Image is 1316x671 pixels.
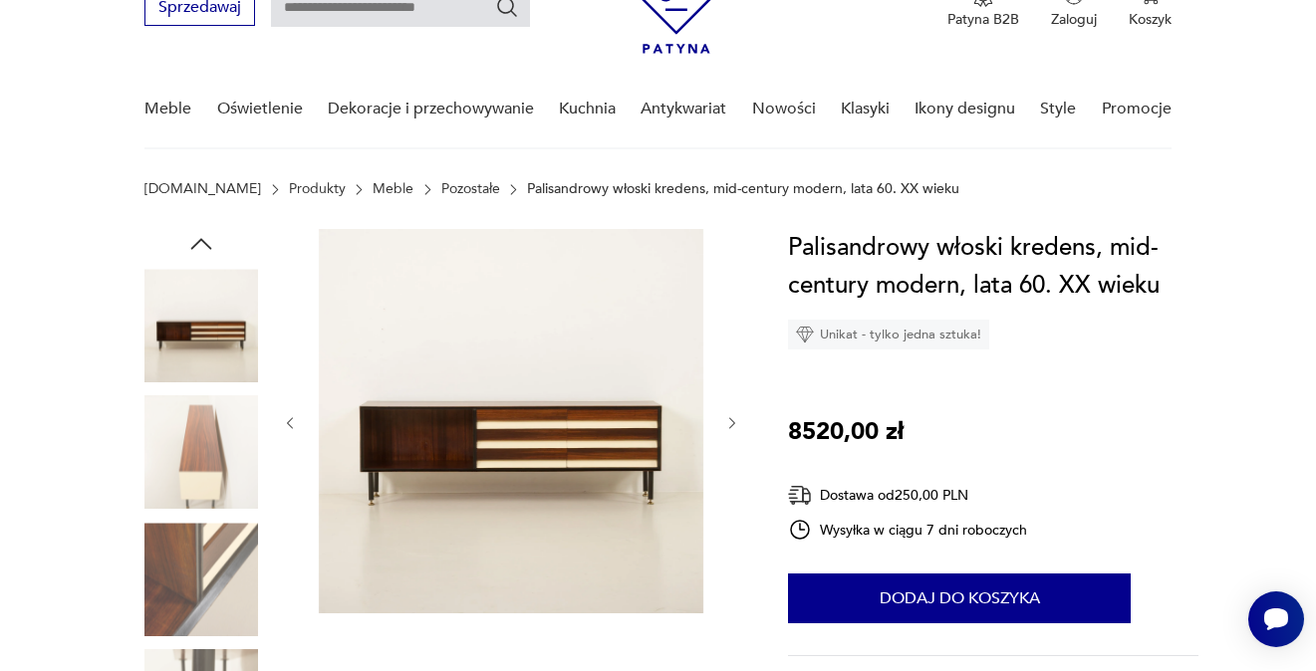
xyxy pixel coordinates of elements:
[752,71,816,147] a: Nowości
[788,413,904,451] p: 8520,00 zł
[217,71,303,147] a: Oświetlenie
[144,71,191,147] a: Meble
[289,181,346,197] a: Produkty
[1040,71,1076,147] a: Style
[441,181,500,197] a: Pozostałe
[144,181,261,197] a: [DOMAIN_NAME]
[559,71,616,147] a: Kuchnia
[319,229,703,613] img: Zdjęcie produktu Palisandrowy włoski kredens, mid-century modern, lata 60. XX wieku
[1051,10,1097,29] p: Zaloguj
[1102,71,1172,147] a: Promocje
[788,483,812,508] img: Ikona dostawy
[144,523,258,636] img: Zdjęcie produktu Palisandrowy włoski kredens, mid-century modern, lata 60. XX wieku
[527,181,959,197] p: Palisandrowy włoski kredens, mid-century modern, lata 60. XX wieku
[1248,591,1304,647] iframe: Smartsupp widget button
[788,573,1131,623] button: Dodaj do koszyka
[1129,10,1172,29] p: Koszyk
[373,181,413,197] a: Meble
[788,320,989,349] div: Unikat - tylko jedna sztuka!
[841,71,890,147] a: Klasyki
[788,518,1027,542] div: Wysyłka w ciągu 7 dni roboczych
[947,10,1019,29] p: Patyna B2B
[328,71,534,147] a: Dekoracje i przechowywanie
[788,229,1198,305] h1: Palisandrowy włoski kredens, mid-century modern, lata 60. XX wieku
[144,2,255,16] a: Sprzedawaj
[788,483,1027,508] div: Dostawa od 250,00 PLN
[641,71,726,147] a: Antykwariat
[915,71,1015,147] a: Ikony designu
[144,396,258,510] img: Zdjęcie produktu Palisandrowy włoski kredens, mid-century modern, lata 60. XX wieku
[796,326,814,343] img: Ikona diamentu
[144,269,258,382] img: Zdjęcie produktu Palisandrowy włoski kredens, mid-century modern, lata 60. XX wieku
